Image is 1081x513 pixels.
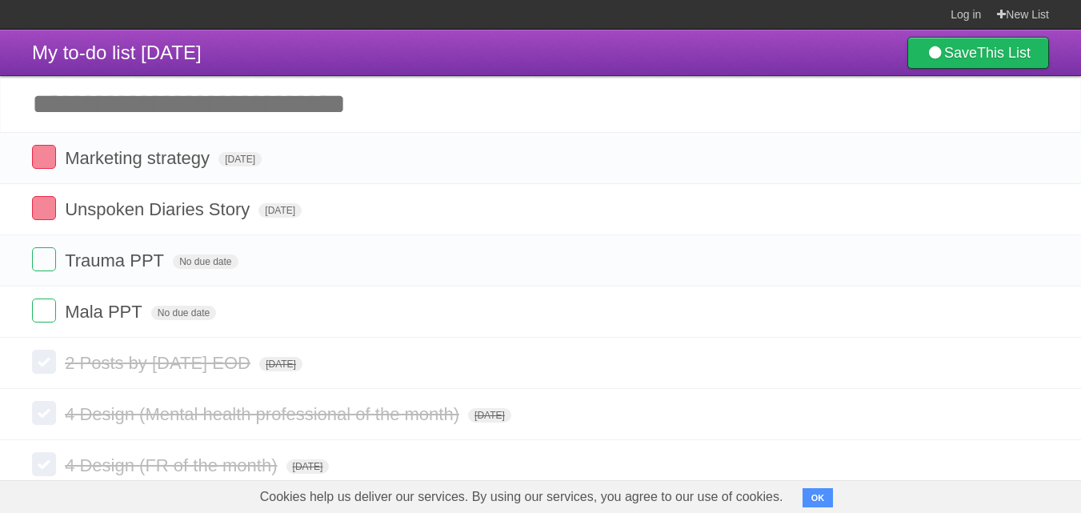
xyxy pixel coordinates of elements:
span: 4 Design (FR of the month) [65,455,281,475]
label: Done [32,196,56,220]
label: Done [32,350,56,374]
span: Marketing strategy [65,148,214,168]
label: Done [32,401,56,425]
span: Mala PPT [65,302,146,322]
b: This List [977,45,1031,61]
span: Cookies help us deliver our services. By using our services, you agree to our use of cookies. [244,481,799,513]
a: SaveThis List [907,37,1049,69]
span: [DATE] [468,408,511,423]
span: My to-do list [DATE] [32,42,202,63]
span: [DATE] [259,357,302,371]
span: [DATE] [286,459,330,474]
span: Unspoken Diaries Story [65,199,254,219]
span: 4 Design (Mental health professional of the month) [65,404,463,424]
button: OK [803,488,834,507]
span: [DATE] [218,152,262,166]
label: Done [32,145,56,169]
span: 2 Posts by [DATE] EOD [65,353,254,373]
label: Done [32,299,56,323]
span: Trauma PPT [65,250,168,271]
span: No due date [151,306,216,320]
label: Done [32,452,56,476]
span: No due date [173,254,238,269]
label: Done [32,247,56,271]
span: [DATE] [258,203,302,218]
